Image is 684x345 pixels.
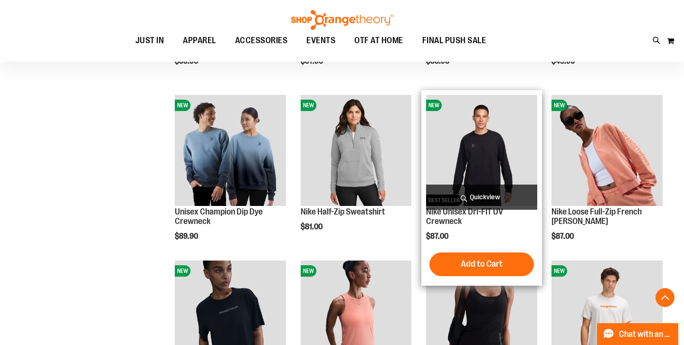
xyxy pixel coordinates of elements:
a: Unisex Champion Dip Dye CrewneckNEW [175,95,286,207]
div: product [421,90,542,285]
span: OTF AT HOME [354,30,403,51]
span: Chat with an Expert [619,330,673,339]
div: product [296,90,417,255]
span: JUST IN [135,30,164,51]
a: Nike Loose Full-Zip French Terry HoodieNEW [551,95,663,207]
span: ACCESSORIES [235,30,288,51]
button: Back To Top [655,288,674,307]
span: $81.00 [301,223,324,231]
img: Nike Unisex Dri-FIT UV Crewneck [426,95,537,206]
div: product [547,90,667,264]
img: Nike Half-Zip Sweatshirt [301,95,412,206]
span: EVENTS [306,30,335,51]
a: Quickview [426,185,537,210]
a: Nike Half-Zip Sweatshirt [301,207,385,216]
span: NEW [175,265,190,277]
span: $89.90 [175,232,199,241]
a: Nike Unisex Dri-FIT UV CrewneckNEWBEST SELLER [426,95,537,207]
span: NEW [301,265,316,277]
img: Shop Orangetheory [290,10,394,30]
span: $87.00 [426,232,450,241]
img: Unisex Champion Dip Dye Crewneck [175,95,286,206]
img: Nike Loose Full-Zip French Terry Hoodie [551,95,663,206]
span: Add to Cart [461,259,503,269]
button: Add to Cart [429,252,534,276]
div: product [170,90,291,264]
a: Unisex Champion Dip Dye Crewneck [175,207,263,226]
span: FINAL PUSH SALE [422,30,486,51]
span: $87.00 [551,232,575,241]
span: NEW [551,265,567,277]
span: NEW [175,100,190,111]
a: Nike Unisex Dri-FIT UV Crewneck [426,207,503,226]
a: Nike Half-Zip SweatshirtNEW [301,95,412,207]
span: NEW [301,100,316,111]
button: Chat with an Expert [597,323,679,345]
span: APPAREL [183,30,216,51]
span: NEW [551,100,567,111]
a: Nike Loose Full-Zip French [PERSON_NAME] [551,207,642,226]
span: NEW [426,100,442,111]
